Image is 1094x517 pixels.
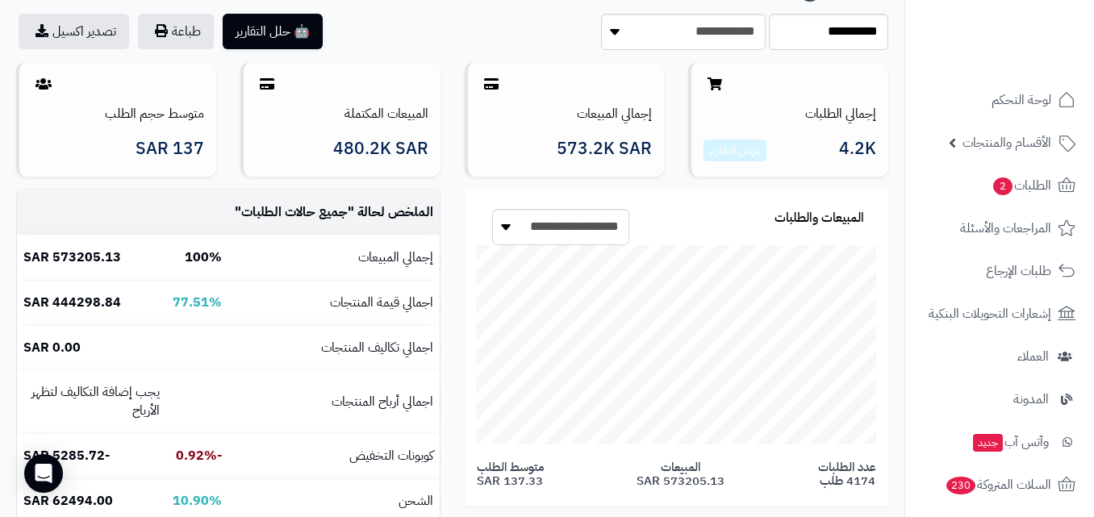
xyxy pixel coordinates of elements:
b: -5285.72 SAR [23,446,110,465]
a: السلات المتروكة230 [915,465,1084,504]
td: اجمالي أرباح المنتجات [228,370,440,433]
td: الملخص لحالة " " [228,190,440,235]
span: وآتس آب [971,431,1049,453]
span: جديد [973,434,1003,452]
b: -0.92% [176,446,222,465]
span: 480.2K SAR [333,140,428,158]
b: 10.90% [173,491,222,511]
a: المدونة [915,380,1084,419]
span: المراجعات والأسئلة [960,217,1051,240]
span: العملاء [1017,345,1049,368]
a: طلبات الإرجاع [915,252,1084,290]
span: 2 [993,177,1013,195]
a: متوسط حجم الطلب [105,104,204,123]
a: وآتس آبجديد [915,423,1084,461]
a: إشعارات التحويلات البنكية [915,294,1084,333]
span: جميع حالات الطلبات [241,202,348,222]
button: 🤖 حلل التقارير [223,14,323,49]
a: عرض التقارير [709,142,761,159]
button: طباعة [138,14,214,49]
a: لوحة التحكم [915,81,1084,119]
span: المبيعات 573205.13 SAR [637,461,724,487]
td: اجمالي قيمة المنتجات [228,281,440,325]
td: اجمالي تكاليف المنتجات [228,326,440,370]
b: 444298.84 SAR [23,293,121,312]
span: متوسط الطلب 137.33 SAR [477,461,544,487]
span: إشعارات التحويلات البنكية [929,302,1051,325]
b: 62494.00 SAR [23,491,113,511]
a: العملاء [915,337,1084,376]
a: تصدير اكسيل [19,14,129,49]
small: يجب إضافة التكاليف لتظهر الأرباح [31,382,160,420]
span: 230 [946,477,975,494]
a: الطلبات2 [915,166,1084,205]
span: 4.2K [839,140,876,162]
span: 137 SAR [136,140,204,158]
b: 77.51% [173,293,222,312]
span: طلبات الإرجاع [986,260,1051,282]
a: إجمالي الطلبات [805,104,876,123]
span: لوحة التحكم [992,89,1051,111]
span: الطلبات [992,174,1051,197]
span: السلات المتروكة [945,473,1051,496]
a: إجمالي المبيعات [577,104,652,123]
b: 100% [185,248,222,267]
b: 0.00 SAR [23,338,81,357]
td: كوبونات التخفيض [228,434,440,478]
a: المبيعات المكتملة [344,104,428,123]
td: إجمالي المبيعات [228,236,440,280]
div: Open Intercom Messenger [24,454,63,493]
b: 573205.13 SAR [23,248,121,267]
span: عدد الطلبات 4174 طلب [818,461,876,487]
span: الأقسام والمنتجات [962,131,1051,154]
h3: المبيعات والطلبات [775,211,864,226]
span: المدونة [1013,388,1049,411]
a: المراجعات والأسئلة [915,209,1084,248]
span: 573.2K SAR [557,140,652,158]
